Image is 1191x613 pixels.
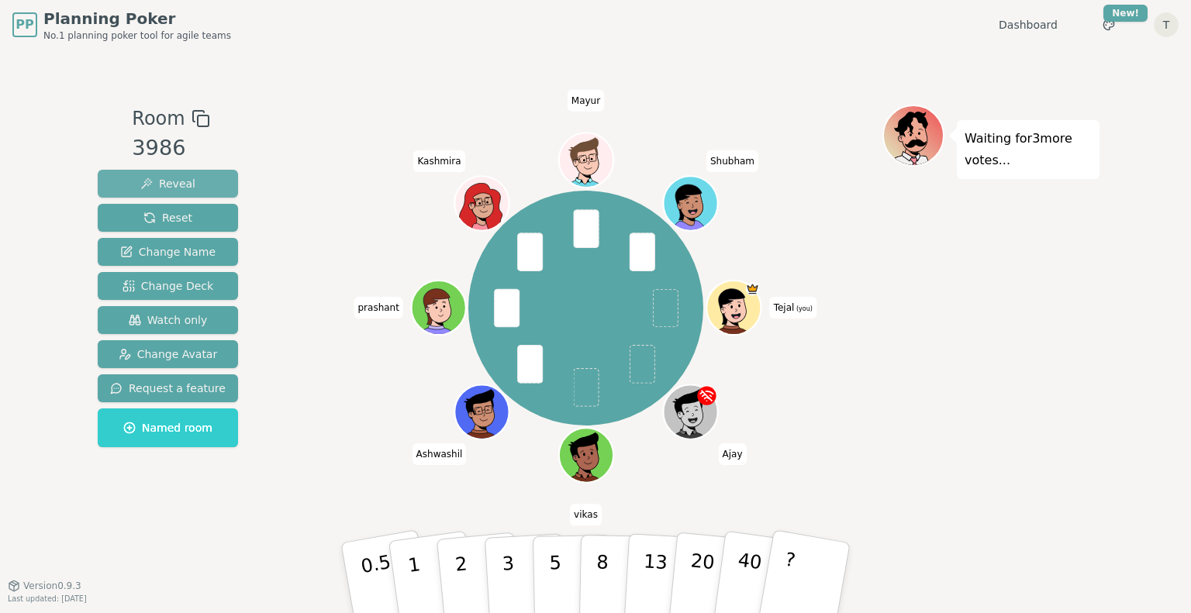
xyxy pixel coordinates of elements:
span: Last updated: [DATE] [8,594,87,603]
span: Click to change your name [770,297,816,319]
span: Watch only [129,312,208,328]
span: Change Name [120,244,216,260]
button: Reveal [98,170,238,198]
span: Version 0.9.3 [23,580,81,592]
span: (you) [794,305,813,312]
span: PP [16,15,33,34]
button: T [1154,12,1179,37]
button: Change Name [98,238,238,266]
span: Click to change your name [568,90,604,112]
span: Change Deck [123,278,213,294]
span: Named room [123,420,212,436]
button: Request a feature [98,374,238,402]
span: Change Avatar [119,346,218,362]
button: Change Avatar [98,340,238,368]
span: No.1 planning poker tool for agile teams [43,29,231,42]
span: Room [132,105,185,133]
div: 3986 [132,133,209,164]
a: PPPlanning PokerNo.1 planning poker tool for agile teams [12,8,231,42]
button: Change Deck [98,272,238,300]
p: Waiting for 3 more votes... [965,128,1092,171]
span: Click to change your name [719,443,747,465]
a: Dashboard [999,17,1058,33]
span: Click to change your name [354,297,402,319]
span: Planning Poker [43,8,231,29]
span: Click to change your name [413,150,464,172]
div: New! [1103,5,1148,22]
button: Watch only [98,306,238,334]
span: Click to change your name [413,443,467,465]
button: Version0.9.3 [8,580,81,592]
span: Click to change your name [570,505,602,526]
button: Named room [98,408,238,447]
button: New! [1095,11,1123,39]
span: Reset [143,210,192,226]
span: Click to change your name [706,150,758,172]
button: Reset [98,204,238,232]
span: Request a feature [110,381,226,396]
span: Reveal [140,176,195,191]
span: Tejal is the host [745,282,759,296]
button: Click to change your avatar [708,282,759,333]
